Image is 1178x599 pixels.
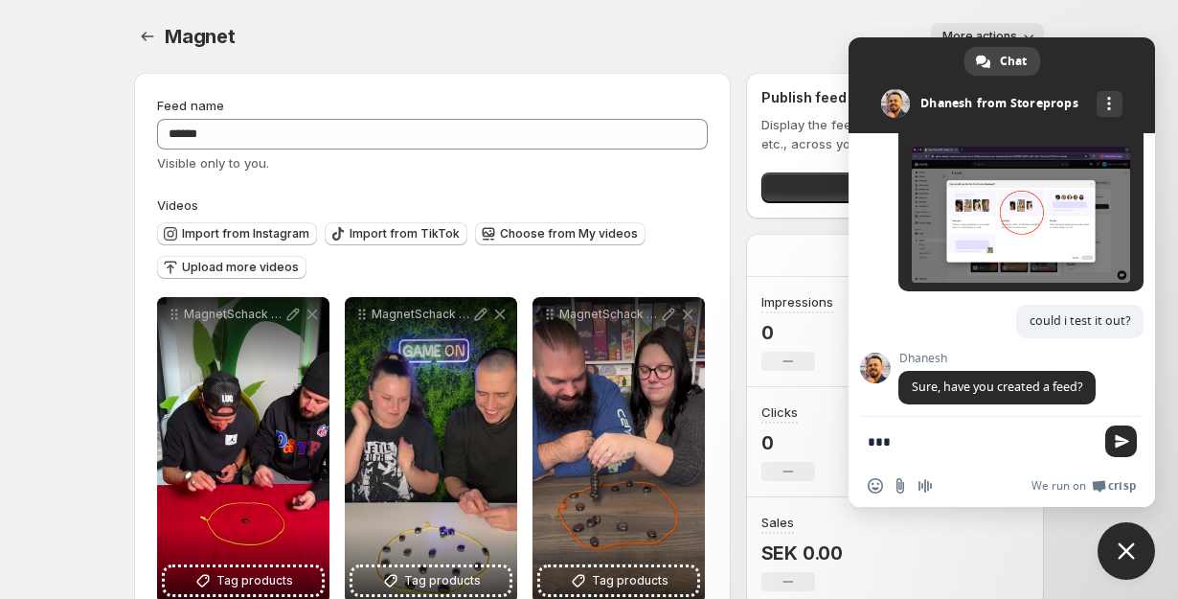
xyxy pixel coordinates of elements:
[761,431,815,454] p: 0
[350,226,460,242] span: Import from TikTok
[592,571,668,590] span: Tag products
[917,478,933,494] span: Audio message
[942,29,1017,44] span: More actions
[157,98,224,113] span: Feed name
[912,112,1130,284] span: Please give it a try while publishing.
[964,47,1040,76] div: Chat
[1031,478,1136,494] a: We run onCrisp
[559,307,659,322] p: MagnetSchack - Creative 16 Staende C6 [PERSON_NAME] borjan - Exported
[165,25,236,48] span: Magnet
[157,256,306,279] button: Upload more videos
[216,571,293,590] span: Tag products
[761,115,1029,153] p: Display the feed as a carousel, spotlight, etc., across your store.
[182,226,309,242] span: Import from Instagram
[868,478,883,494] span: Insert an emoji
[182,260,299,275] span: Upload more videos
[1105,426,1137,457] span: Send
[1098,522,1155,580] div: Close chat
[475,222,646,245] button: Choose from My videos
[912,379,1082,395] span: Sure, have you created a feed?
[157,197,198,213] span: Videos
[1108,478,1136,494] span: Crisp
[1030,312,1130,329] span: could i test it out?
[893,478,908,494] span: Send a file
[157,222,317,245] button: Import from Instagram
[1097,91,1122,117] div: More channels
[1031,478,1086,494] span: We run on
[157,155,269,171] span: Visible only to you.
[372,307,471,322] p: MagnetSchack - Creative [STREET_ADDRESS][PERSON_NAME] - Exported
[931,23,1044,50] button: More actions
[761,173,1029,203] button: Publish
[868,433,1094,450] textarea: Compose your message...
[325,222,467,245] button: Import from TikTok
[165,567,322,594] button: Tag products
[761,513,794,532] h3: Sales
[761,541,843,564] p: SEK 0.00
[404,571,481,590] span: Tag products
[184,307,283,322] p: MagnetSchack - Creative 9 Staende - Exported
[761,292,833,311] h3: Impressions
[540,567,697,594] button: Tag products
[761,321,833,344] p: 0
[134,23,161,50] button: Settings
[1000,47,1027,76] span: Chat
[500,226,638,242] span: Choose from My videos
[761,403,798,422] h3: Clicks
[352,567,510,594] button: Tag products
[761,88,1029,107] h2: Publish feed
[898,352,1096,365] span: Dhanesh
